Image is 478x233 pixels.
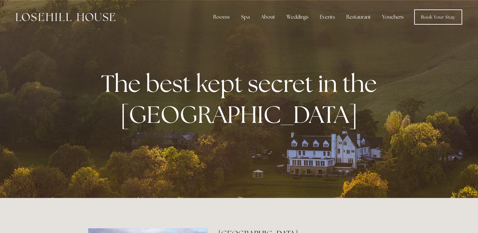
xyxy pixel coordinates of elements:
div: Weddings [281,11,313,23]
strong: The best kept secret in the [GEOGRAPHIC_DATA] [101,68,382,130]
div: Spa [236,11,255,23]
div: Rooms [208,11,235,23]
div: Restaurant [341,11,376,23]
a: Vouchers [377,11,408,23]
img: Losehill House [16,13,115,21]
div: Events [315,11,340,23]
a: Book Your Stay [414,9,462,25]
div: About [256,11,280,23]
